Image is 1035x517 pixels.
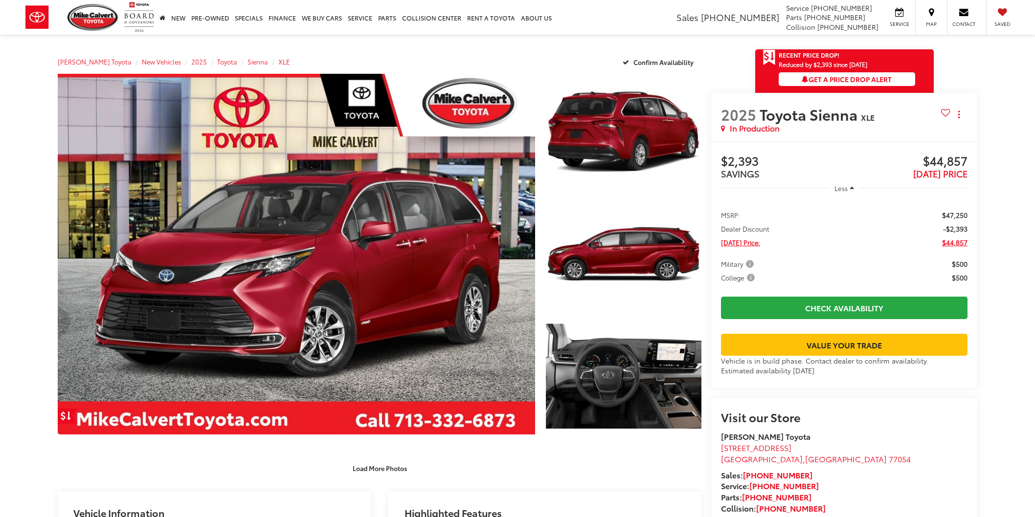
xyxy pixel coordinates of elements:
[805,453,887,464] span: [GEOGRAPHIC_DATA]
[743,469,812,480] a: [PHONE_NUMBER]
[633,58,694,66] span: Confirm Availability
[721,154,844,169] span: $2,393
[952,21,975,27] span: Contact
[544,317,703,436] img: 2025 Toyota Sienna XLE
[721,442,791,453] span: [STREET_ADDRESS]
[942,210,967,220] span: $47,250
[701,11,779,23] span: [PHONE_NUMBER]
[721,273,758,282] button: College
[217,57,237,66] a: Toyota
[721,297,967,319] a: Check Availability
[844,154,967,169] span: $44,857
[779,51,839,59] span: Recent Price Drop!
[913,167,967,180] span: [DATE] PRICE
[721,431,810,442] strong: [PERSON_NAME] Toyota
[760,104,861,125] span: Toyota Sienna
[889,453,911,464] span: 77054
[546,196,701,313] a: Expand Photo 2
[830,179,859,197] button: Less
[721,259,757,269] button: Military
[921,21,942,27] span: Map
[721,224,769,234] span: Dealer Discount
[721,453,911,464] span: ,
[786,22,815,32] span: Collision
[721,469,812,480] strong: Sales:
[779,61,915,67] span: Reduced by $2,393 since [DATE]
[721,502,826,514] strong: Collision:
[721,104,756,125] span: 2025
[861,111,875,123] span: XLE
[721,334,967,356] a: Value Your Trade
[58,57,132,66] a: [PERSON_NAME] Toyota
[721,237,760,247] span: [DATE] Price:
[721,273,757,282] span: College
[786,3,809,13] span: Service
[834,184,848,193] span: Less
[756,502,826,514] a: [PHONE_NUMBER]
[544,72,703,192] img: 2025 Toyota Sienna XLE
[721,210,740,220] span: MSRP:
[888,21,910,27] span: Service
[991,21,1013,27] span: Saved
[617,53,702,70] button: Confirm Availability
[804,12,865,22] span: [PHONE_NUMBER]
[546,74,701,191] a: Expand Photo 1
[546,318,701,435] a: Expand Photo 3
[943,224,967,234] span: -$2,393
[247,57,268,66] a: Sienna
[786,12,802,22] span: Parts
[544,194,703,314] img: 2025 Toyota Sienna XLE
[721,442,911,464] a: [STREET_ADDRESS] [GEOGRAPHIC_DATA],[GEOGRAPHIC_DATA] 77054
[952,259,967,269] span: $500
[958,110,960,118] span: dropdown dots
[142,57,181,66] a: New Vehicles
[802,74,892,84] span: Get a Price Drop Alert
[53,72,540,436] img: 2025 Toyota Sienna XLE
[346,459,414,476] button: Load More Photos
[58,74,535,434] a: Expand Photo 0
[730,123,780,134] span: In Production
[811,3,872,13] span: [PHONE_NUMBER]
[721,356,967,375] div: Vehicle is in build phase. Contact dealer to confirm availability. Estimated availability [DATE]
[58,408,77,424] a: Get Price Drop Alert
[721,480,819,491] strong: Service:
[755,49,934,61] a: Get Price Drop Alert Recent Price Drop!
[721,453,803,464] span: [GEOGRAPHIC_DATA]
[942,237,967,247] span: $44,857
[191,57,207,66] a: 2025
[278,57,290,66] a: XLE
[749,480,819,491] a: [PHONE_NUMBER]
[721,167,760,180] span: SAVINGS
[763,49,776,66] span: Get Price Drop Alert
[950,106,967,123] button: Actions
[952,273,967,282] span: $500
[742,491,811,502] a: [PHONE_NUMBER]
[721,491,811,502] strong: Parts:
[817,22,878,32] span: [PHONE_NUMBER]
[67,4,119,31] img: Mike Calvert Toyota
[721,410,967,423] h2: Visit our Store
[721,259,756,269] span: Military
[676,11,698,23] span: Sales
